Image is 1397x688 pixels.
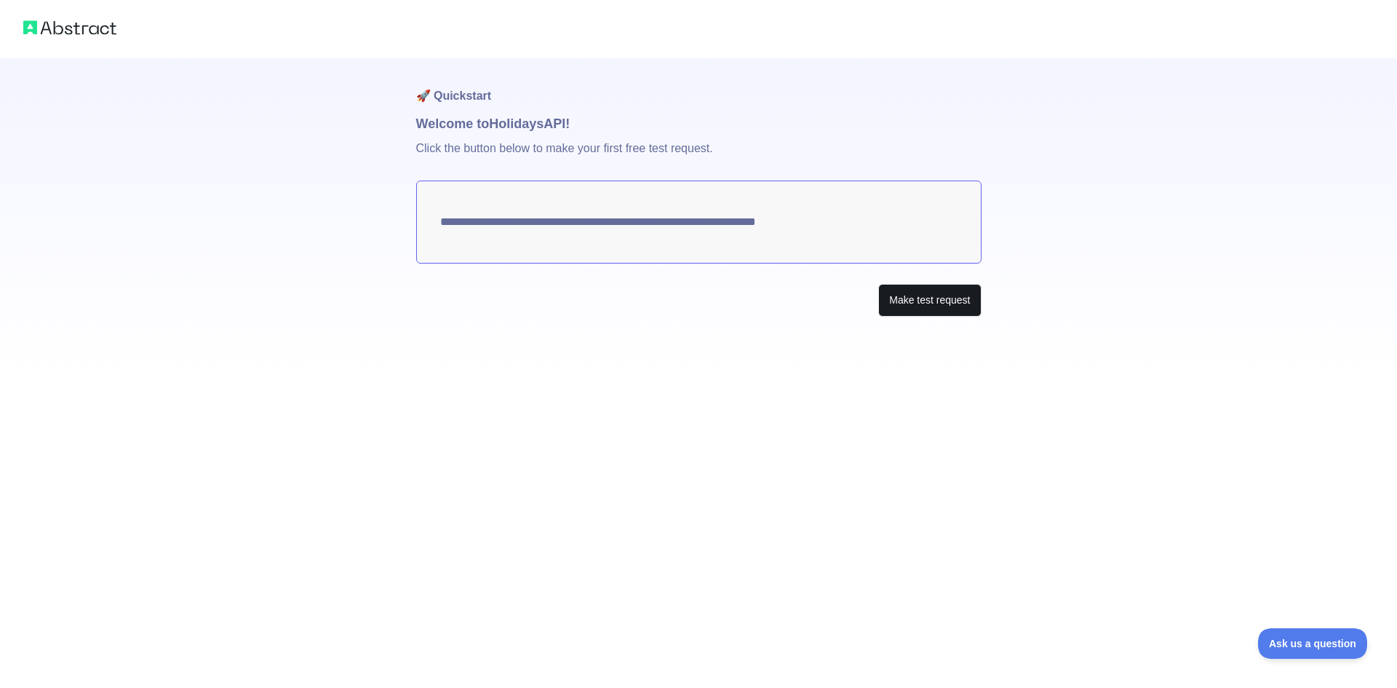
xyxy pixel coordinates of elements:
iframe: Toggle Customer Support [1258,628,1368,659]
img: Abstract logo [23,17,116,38]
p: Click the button below to make your first free test request. [416,134,982,181]
button: Make test request [878,284,981,317]
h1: 🚀 Quickstart [416,58,982,114]
h1: Welcome to Holidays API! [416,114,982,134]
